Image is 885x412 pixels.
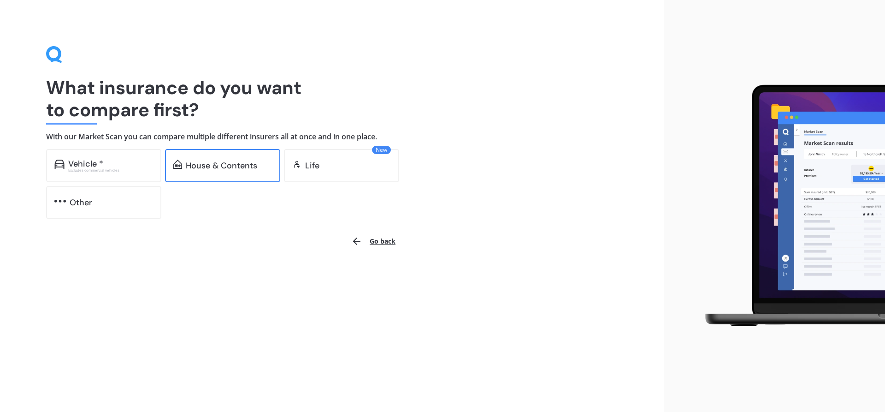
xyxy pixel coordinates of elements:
h1: What insurance do you want to compare first? [46,77,618,121]
img: laptop.webp [692,79,885,333]
div: Excludes commercial vehicles [68,168,153,172]
h4: With our Market Scan you can compare multiple different insurers all at once and in one place. [46,132,618,142]
div: Vehicle * [68,159,103,168]
div: Other [70,198,92,207]
img: life.f720d6a2d7cdcd3ad642.svg [292,160,301,169]
img: other.81dba5aafe580aa69f38.svg [54,197,66,206]
img: home-and-contents.b802091223b8502ef2dd.svg [173,160,182,169]
img: car.f15378c7a67c060ca3f3.svg [54,160,65,169]
div: Life [305,161,319,170]
span: New [372,146,391,154]
button: Go back [346,230,401,252]
div: House & Contents [186,161,257,170]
